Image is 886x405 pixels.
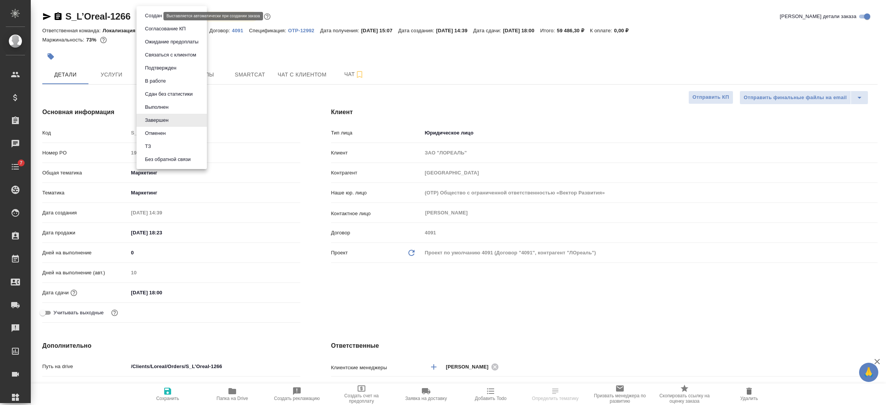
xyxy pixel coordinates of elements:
[143,142,153,151] button: ТЗ
[143,51,198,59] button: Связаться с клиентом
[143,38,201,46] button: Ожидание предоплаты
[143,25,188,33] button: Согласование КП
[143,116,171,124] button: Завершен
[143,12,164,20] button: Создан
[143,90,195,98] button: Сдан без статистики
[143,77,168,85] button: В работе
[143,64,179,72] button: Подтвержден
[143,103,171,111] button: Выполнен
[143,129,168,138] button: Отменен
[143,155,193,164] button: Без обратной связи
